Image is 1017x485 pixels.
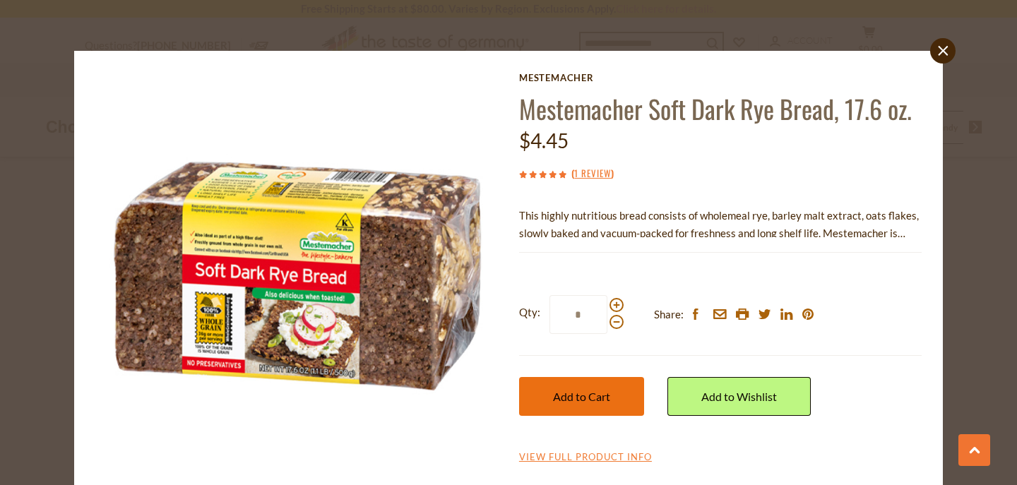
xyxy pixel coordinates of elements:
[667,377,811,416] a: Add to Wishlist
[519,72,922,83] a: Mestemacher
[571,166,614,180] span: ( )
[519,304,540,321] strong: Qty:
[519,128,569,152] span: $4.45
[549,295,607,334] input: Qty:
[574,166,611,181] a: 1 Review
[654,306,684,323] span: Share:
[519,377,644,416] button: Add to Cart
[95,72,499,475] img: Mestemacher Soft Dark Rye Bread
[519,451,652,464] a: View Full Product Info
[519,90,912,127] a: Mestemacher Soft Dark Rye Bread, 17.6 oz.
[519,207,922,242] p: This highly nutritious bread consists of wholemeal rye, barley malt extract, oats flakes, slowly ...
[553,390,610,403] span: Add to Cart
